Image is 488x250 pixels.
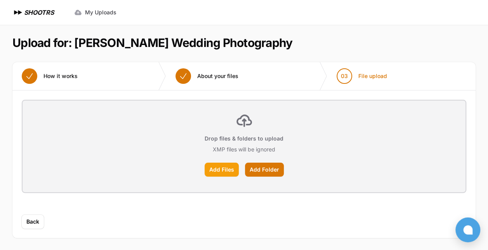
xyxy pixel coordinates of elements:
[341,72,348,80] span: 03
[12,62,87,90] button: How it works
[26,218,39,226] span: Back
[69,5,121,19] a: My Uploads
[85,9,116,16] span: My Uploads
[205,163,239,177] label: Add Files
[213,146,275,153] p: XMP files will be ignored
[12,8,54,17] a: SHOOTRS SHOOTRS
[205,135,283,142] p: Drop files & folders to upload
[24,8,54,17] h1: SHOOTRS
[12,36,292,50] h1: Upload for: [PERSON_NAME] Wedding Photography
[166,62,248,90] button: About your files
[43,72,78,80] span: How it works
[327,62,396,90] button: 03 File upload
[12,8,24,17] img: SHOOTRS
[358,72,387,80] span: File upload
[455,217,480,242] button: Open chat window
[245,163,284,177] label: Add Folder
[22,215,44,229] button: Back
[197,72,238,80] span: About your files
